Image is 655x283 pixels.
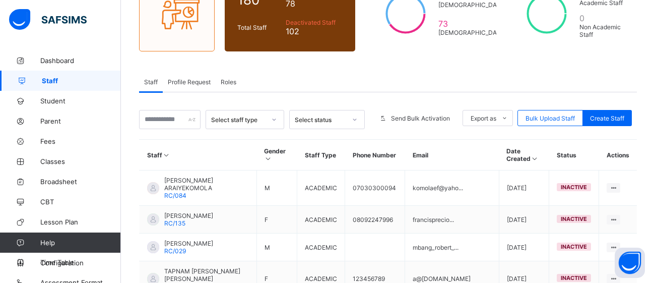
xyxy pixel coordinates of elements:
[561,184,587,191] span: inactive
[164,267,249,282] span: TAPNAM [PERSON_NAME] [PERSON_NAME]
[211,116,266,124] div: Select staff type
[40,259,120,267] span: Configuration
[499,234,549,261] td: [DATE]
[438,29,506,36] span: [DEMOGRAPHIC_DATA]
[40,218,121,226] span: Lesson Plan
[144,78,158,86] span: Staff
[499,140,549,171] th: Date Created
[579,23,624,38] span: Non Academic Staff
[140,140,257,171] th: Staff
[164,192,186,199] span: RC/084
[256,206,297,234] td: F
[40,117,121,125] span: Parent
[40,178,121,186] span: Broadsheet
[297,234,345,261] td: ACADEMIC
[168,78,211,86] span: Profile Request
[40,157,121,165] span: Classes
[590,115,624,122] span: Create Staff
[264,155,273,162] i: Sort in Ascending Order
[297,206,345,234] td: ACADEMIC
[526,115,575,122] span: Bulk Upload Staff
[405,206,499,234] td: francisprecio...
[162,151,171,159] i: Sort in Ascending Order
[405,234,499,261] td: mbang_robert_...
[42,77,121,85] span: Staff
[256,171,297,206] td: M
[499,206,549,234] td: [DATE]
[561,274,587,281] span: inactive
[40,137,121,145] span: Fees
[438,19,506,29] span: 73
[40,97,121,105] span: Student
[164,219,185,227] span: RC/135
[561,215,587,222] span: inactive
[286,26,343,36] span: 102
[40,56,121,65] span: Dashboard
[164,240,213,247] span: [PERSON_NAME]
[40,198,121,206] span: CBT
[405,171,499,206] td: komolaef@yaho...
[391,115,450,122] span: Send Bulk Activation
[9,9,87,30] img: safsims
[235,21,283,34] div: Total Staff
[471,115,496,122] span: Export as
[561,243,587,250] span: inactive
[599,140,637,171] th: Actions
[405,140,499,171] th: Email
[40,239,120,247] span: Help
[345,171,405,206] td: 07030300094
[164,212,213,219] span: [PERSON_NAME]
[438,1,506,9] span: [DEMOGRAPHIC_DATA]
[286,19,343,26] span: Deactivated Staff
[164,177,249,192] span: [PERSON_NAME] ARAIYEKOMOLA
[499,171,549,206] td: [DATE]
[615,248,645,278] button: Open asap
[579,13,624,23] span: 0
[221,78,236,86] span: Roles
[345,206,405,234] td: 08092247996
[164,247,186,255] span: RC/029
[256,234,297,261] td: M
[531,155,539,162] i: Sort in Ascending Order
[295,116,346,124] div: Select status
[297,171,345,206] td: ACADEMIC
[256,140,297,171] th: Gender
[549,140,599,171] th: Status
[297,140,345,171] th: Staff Type
[345,140,405,171] th: Phone Number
